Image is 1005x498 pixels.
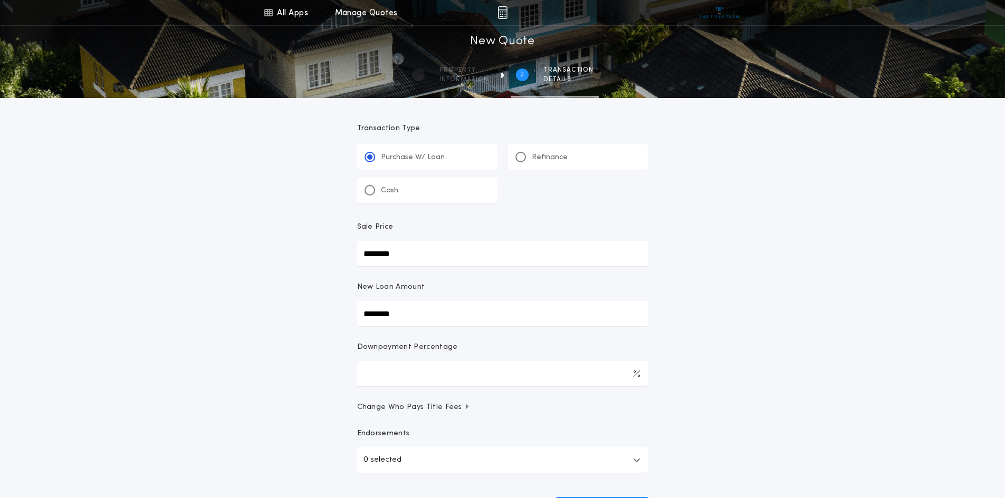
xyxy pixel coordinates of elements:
p: Sale Price [357,222,394,232]
p: New Loan Amount [357,282,425,292]
button: Change Who Pays Title Fees [357,402,648,413]
input: Sale Price [357,241,648,266]
h1: New Quote [470,33,534,50]
span: Transaction [543,66,594,74]
p: Cash [381,185,398,196]
p: Refinance [532,152,568,163]
span: Change Who Pays Title Fees [357,402,471,413]
span: Property [439,66,489,74]
p: Transaction Type [357,123,648,134]
img: img [497,6,508,19]
img: vs-icon [700,7,739,18]
span: details [543,75,594,84]
h2: 2 [520,71,524,79]
p: 0 selected [363,454,401,466]
p: Downpayment Percentage [357,342,458,353]
span: information [439,75,489,84]
input: New Loan Amount [357,301,648,326]
button: 0 selected [357,447,648,473]
p: Purchase W/ Loan [381,152,445,163]
input: Downpayment Percentage [357,361,648,386]
p: Endorsements [357,428,648,439]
